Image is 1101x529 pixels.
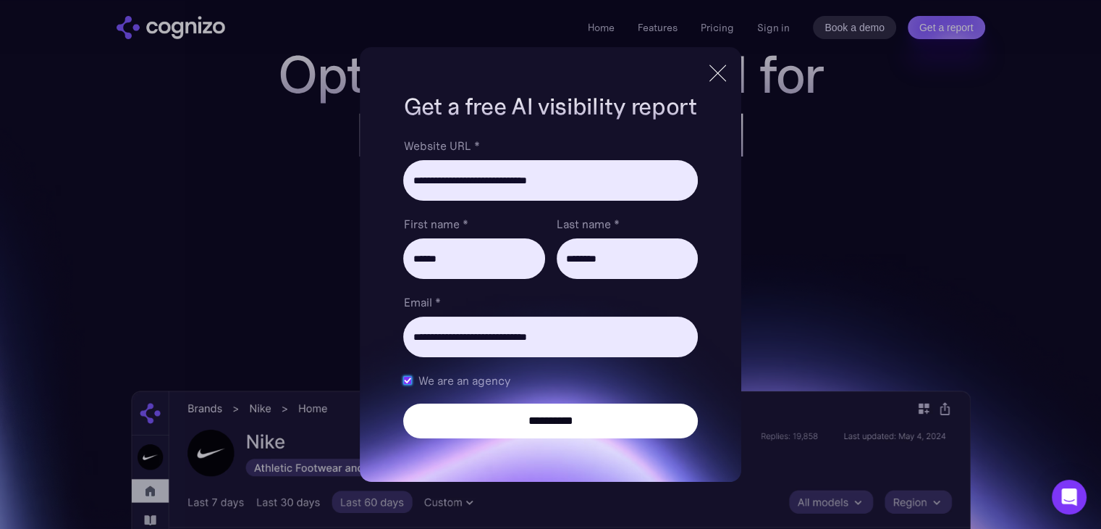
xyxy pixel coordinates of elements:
[418,372,510,389] span: We are an agency
[557,215,698,233] label: Last name *
[403,293,697,311] label: Email *
[1052,480,1087,515] div: Open Intercom Messenger
[403,91,697,122] h1: Get a free AI visibility report
[403,215,544,233] label: First name *
[403,137,697,154] label: Website URL *
[403,137,697,438] form: Brand Report Form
